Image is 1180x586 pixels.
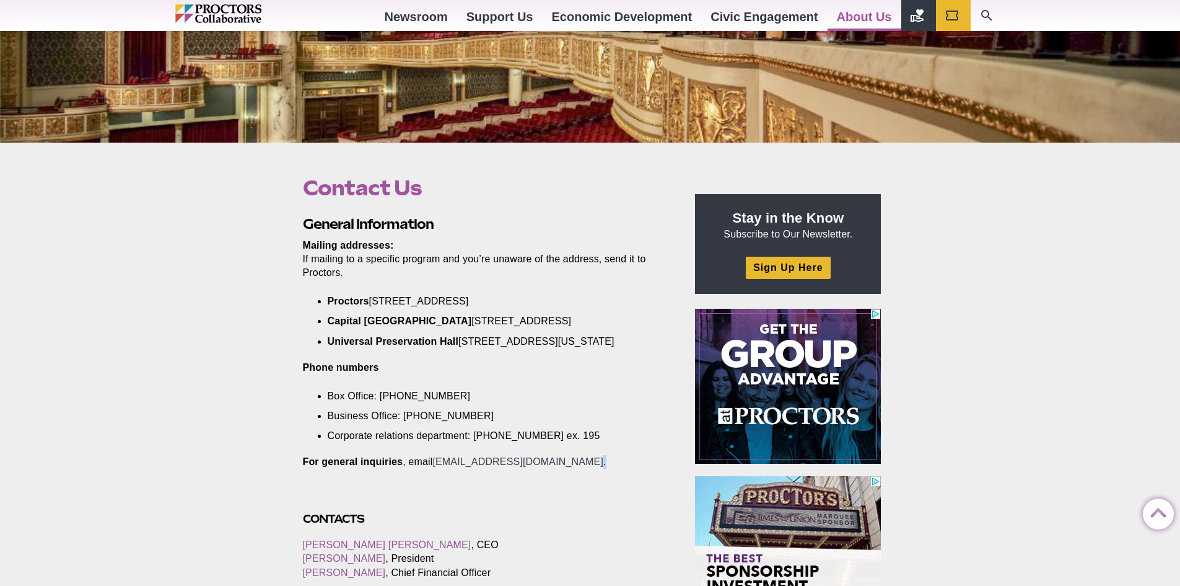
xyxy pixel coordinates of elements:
[303,456,403,467] strong: For general inquiries
[303,362,379,373] b: Phone numbers
[695,309,881,464] iframe: Advertisement
[328,316,472,326] strong: Capital [GEOGRAPHIC_DATA]
[303,553,386,564] a: [PERSON_NAME]
[328,409,649,423] li: Business Office: [PHONE_NUMBER]
[303,240,394,251] strong: Mailing addresses:
[303,215,667,234] h2: General Information
[733,210,844,226] strong: Stay in the Know
[303,455,667,469] p: , email .
[328,389,649,403] li: Box Office: [PHONE_NUMBER]
[328,296,369,306] strong: Proctors
[303,176,667,200] h1: Contact Us
[175,4,315,23] img: Proctors logo
[328,335,649,348] li: [STREET_ADDRESS][US_STATE]
[746,257,830,278] a: Sign Up Here
[303,512,667,526] h3: Contacts
[1143,499,1168,524] a: Back to Top
[303,539,471,550] a: [PERSON_NAME] [PERSON_NAME]
[303,567,386,578] a: [PERSON_NAME]
[328,429,649,443] li: Corporate relations department: [PHONE_NUMBER] ex. 195
[328,314,649,328] li: [STREET_ADDRESS]
[303,239,667,280] p: If mailing to a specific program and you’re unaware of the address, send it to Proctors.
[303,538,667,579] p: , CEO , President , Chief Financial Officer
[328,336,459,347] strong: Universal Preservation Hall
[432,456,603,467] a: [EMAIL_ADDRESS][DOMAIN_NAME]
[710,209,866,241] p: Subscribe to Our Newsletter.
[328,295,649,308] li: [STREET_ADDRESS]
